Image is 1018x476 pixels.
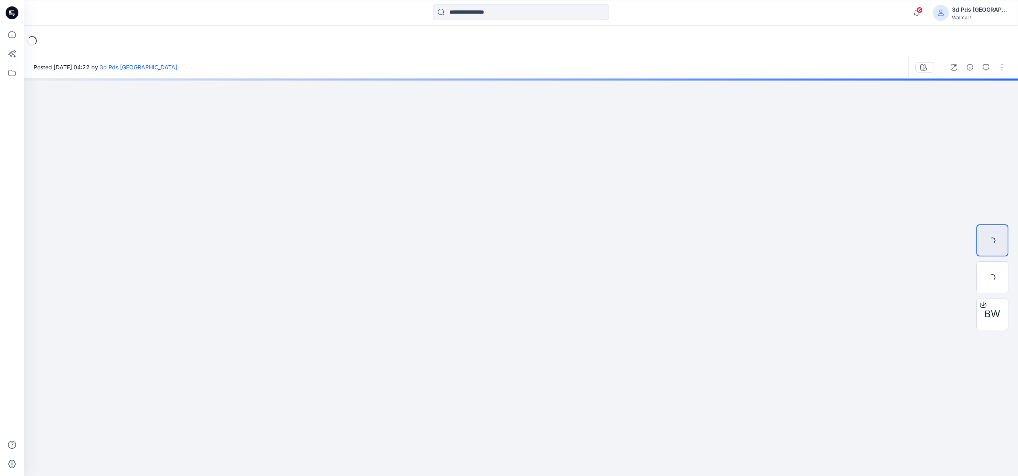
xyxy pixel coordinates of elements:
[964,61,976,74] button: Details
[984,307,1000,321] span: BW
[100,64,177,71] a: 3d Pds [GEOGRAPHIC_DATA]
[938,10,944,16] svg: avatar
[952,5,1008,14] div: 3d Pds [GEOGRAPHIC_DATA]
[916,7,923,13] span: 6
[952,14,1008,20] div: Walmart
[34,63,177,71] span: Posted [DATE] 04:22 by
